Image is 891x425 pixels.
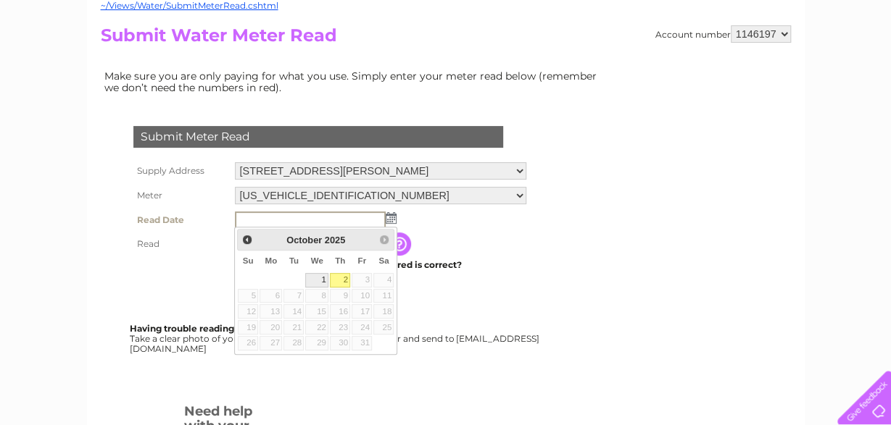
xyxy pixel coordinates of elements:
[713,62,756,72] a: Telecoms
[265,256,277,265] span: Monday
[133,126,503,148] div: Submit Meter Read
[31,38,105,82] img: logo.png
[795,62,830,72] a: Contact
[130,183,231,208] th: Meter
[130,232,231,256] th: Read
[286,235,322,245] span: October
[239,231,256,248] a: Prev
[311,256,323,265] span: Wednesday
[101,25,791,53] h2: Submit Water Meter Read
[231,256,530,274] td: Are you sure the read you have entered is correct?
[130,323,292,334] b: Having trouble reading your meter?
[378,256,389,265] span: Saturday
[243,256,254,265] span: Sunday
[618,7,718,25] a: 0333 014 3131
[636,62,663,72] a: Water
[130,159,231,183] th: Supply Address
[289,256,299,265] span: Tuesday
[325,235,345,245] span: 2025
[335,256,345,265] span: Thursday
[386,212,397,224] img: ...
[241,234,253,245] span: Prev
[104,8,789,70] div: Clear Business is a trading name of Verastar Limited (registered in [GEOGRAPHIC_DATA] No. 3667643...
[388,232,414,256] input: Information
[357,256,366,265] span: Friday
[130,208,231,232] th: Read Date
[101,67,608,97] td: Make sure you are only paying for what you use. Simply enter your meter read below (remember we d...
[305,273,328,287] a: 1
[672,62,704,72] a: Energy
[655,25,791,43] div: Account number
[330,273,350,287] a: 2
[765,62,786,72] a: Blog
[843,62,877,72] a: Log out
[130,324,542,353] div: Take a clear photo of your readings, tell us which supply it's for and send to [EMAIL_ADDRESS][DO...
